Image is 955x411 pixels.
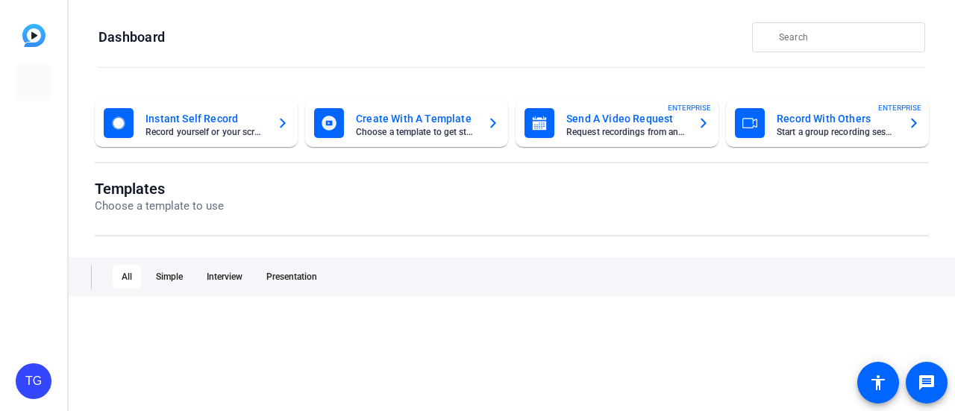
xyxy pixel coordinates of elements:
[566,128,686,137] mat-card-subtitle: Request recordings from anyone, anywhere
[145,110,265,128] mat-card-title: Instant Self Record
[22,24,46,47] img: blue-gradient.svg
[726,99,929,147] button: Record With OthersStart a group recording sessionENTERPRISE
[16,363,51,399] div: TG
[257,265,326,289] div: Presentation
[777,128,896,137] mat-card-subtitle: Start a group recording session
[198,265,251,289] div: Interview
[145,128,265,137] mat-card-subtitle: Record yourself or your screen
[95,180,224,198] h1: Templates
[516,99,718,147] button: Send A Video RequestRequest recordings from anyone, anywhereENTERPRISE
[777,110,896,128] mat-card-title: Record With Others
[98,28,165,46] h1: Dashboard
[95,198,224,215] p: Choose a template to use
[869,374,887,392] mat-icon: accessibility
[356,128,475,137] mat-card-subtitle: Choose a template to get started
[356,110,475,128] mat-card-title: Create With A Template
[918,374,936,392] mat-icon: message
[878,102,921,113] span: ENTERPRISE
[147,265,192,289] div: Simple
[566,110,686,128] mat-card-title: Send A Video Request
[113,265,141,289] div: All
[95,99,298,147] button: Instant Self RecordRecord yourself or your screen
[668,102,711,113] span: ENTERPRISE
[779,28,913,46] input: Search
[305,99,508,147] button: Create With A TemplateChoose a template to get started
